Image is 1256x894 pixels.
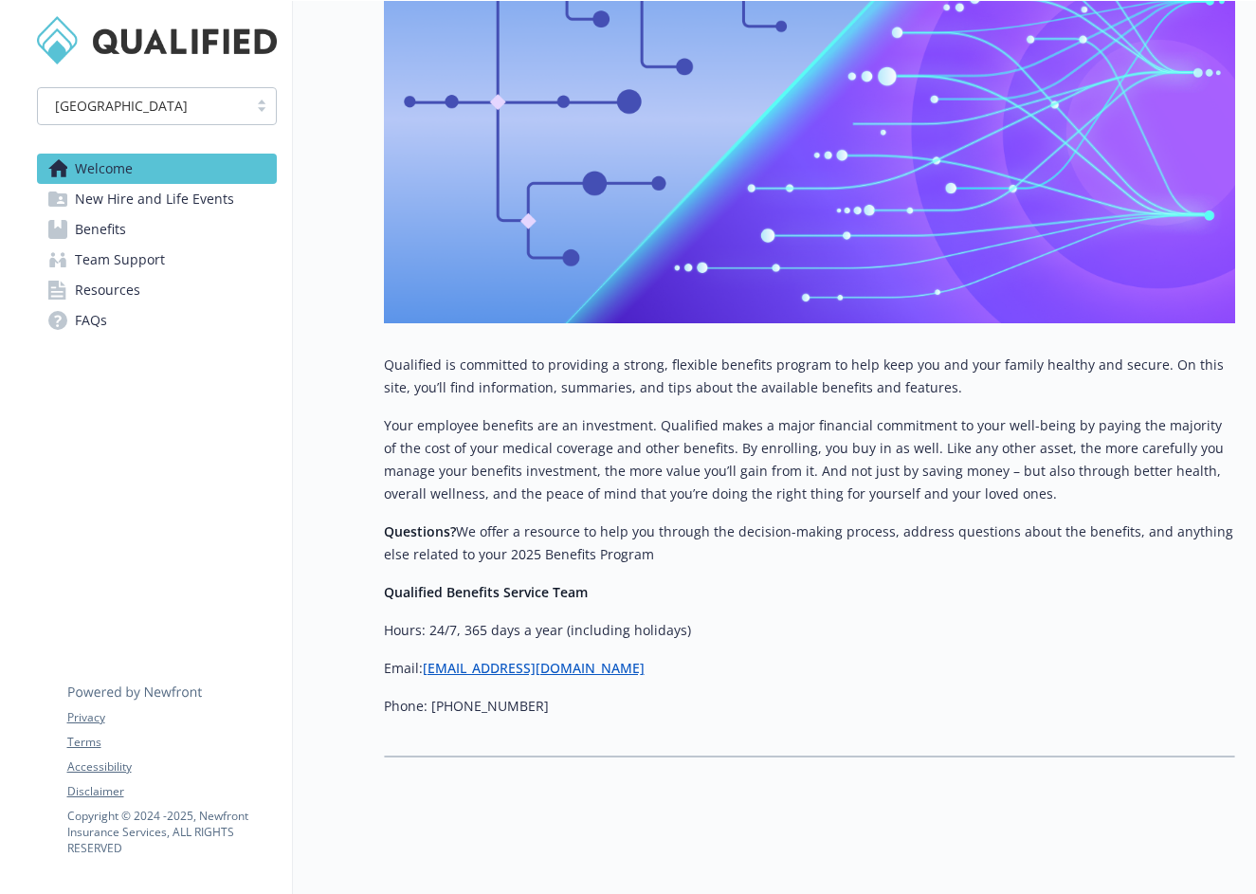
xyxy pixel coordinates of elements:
a: FAQs [37,305,277,336]
a: New Hire and Life Events [37,184,277,214]
p: We offer a resource to help you through the decision-making process, address questions about the ... [384,520,1235,566]
span: [GEOGRAPHIC_DATA] [47,96,238,116]
strong: Qualified Benefits Service Team [384,583,588,601]
p: Hours: 24/7, 365 days a year (including holidays)​ [384,619,1235,642]
a: Privacy [67,709,276,726]
span: Team Support [75,245,165,275]
span: FAQs [75,305,107,336]
a: Benefits [37,214,277,245]
a: Accessibility [67,758,276,775]
p: Copyright © 2024 - 2025 , Newfront Insurance Services, ALL RIGHTS RESERVED [67,808,276,856]
span: New Hire and Life Events [75,184,234,214]
p: Email: [384,657,1235,680]
span: Welcome [75,154,133,184]
p: Your employee benefits are an investment. Qualified makes a major financial commitment to your we... [384,414,1235,505]
a: Disclaimer [67,783,276,800]
a: [EMAIL_ADDRESS][DOMAIN_NAME] [423,659,645,677]
a: Welcome [37,154,277,184]
span: Benefits [75,214,126,245]
a: Resources [37,275,277,305]
span: Resources [75,275,140,305]
p: Phone: [PHONE_NUMBER] [384,695,1235,718]
a: Terms [67,734,276,751]
p: Qualified is committed to providing a strong, flexible benefits program to help keep you and your... [384,354,1235,399]
strong: Questions? [384,522,456,540]
span: [GEOGRAPHIC_DATA] [55,96,188,116]
a: Team Support [37,245,277,275]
